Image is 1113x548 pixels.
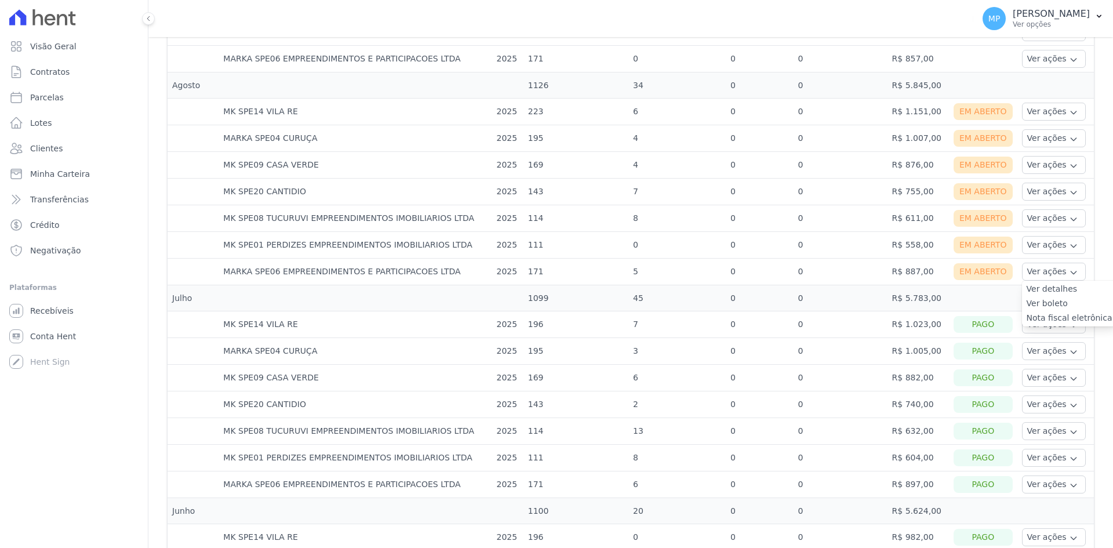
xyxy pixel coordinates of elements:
td: 0 [726,391,794,418]
td: 114 [523,205,628,232]
td: 0 [726,445,794,471]
div: Em Aberto [954,103,1013,120]
div: Pago [954,529,1013,546]
a: Minha Carteira [5,162,143,186]
td: 0 [793,125,887,152]
button: Ver ações [1022,449,1086,467]
td: 2025 [492,311,523,338]
td: R$ 5.845,00 [888,72,949,99]
td: R$ 632,00 [888,418,949,445]
td: Julho [168,285,219,311]
td: 114 [523,418,628,445]
td: 0 [793,498,887,524]
td: 0 [726,152,794,179]
button: Ver ações [1022,156,1086,174]
a: Contratos [5,60,143,84]
td: R$ 857,00 [888,46,949,72]
td: 0 [793,46,887,72]
td: 0 [793,205,887,232]
td: MARKA SPE04 CURUÇA [219,125,492,152]
td: 0 [793,232,887,259]
td: 2025 [492,125,523,152]
td: 0 [793,285,887,311]
td: 171 [523,46,628,72]
td: 0 [793,365,887,391]
td: 195 [523,125,628,152]
button: Ver ações [1022,129,1086,147]
a: Visão Geral [5,35,143,58]
td: 45 [628,285,726,311]
div: Pago [954,449,1013,466]
button: Ver ações [1022,263,1086,281]
td: 20 [628,498,726,524]
button: Ver ações [1022,183,1086,201]
div: Em Aberto [954,183,1013,200]
td: MK SPE14 VILA RE [219,99,492,125]
td: 6 [628,99,726,125]
span: Parcelas [30,92,64,103]
td: 0 [726,179,794,205]
td: 0 [726,232,794,259]
td: 143 [523,391,628,418]
td: 0 [726,72,794,99]
button: MP [PERSON_NAME] Ver opções [973,2,1113,35]
td: 2025 [492,471,523,498]
td: 0 [793,152,887,179]
td: 6 [628,471,726,498]
td: 0 [726,46,794,72]
td: Agosto [168,72,219,99]
td: MARKA SPE06 EMPREENDIMENTOS E PARTICIPACOES LTDA [219,46,492,72]
td: 0 [726,285,794,311]
td: R$ 882,00 [888,365,949,391]
td: 0 [793,311,887,338]
td: 195 [523,338,628,365]
button: Ver ações [1022,528,1086,546]
td: R$ 1.151,00 [888,99,949,125]
td: 0 [726,471,794,498]
td: 143 [523,179,628,205]
a: Parcelas [5,86,143,109]
a: Ver boleto [1027,297,1112,310]
a: Nota fiscal eletrônica [1027,312,1112,324]
td: R$ 611,00 [888,205,949,232]
td: 0 [628,232,726,259]
td: 0 [726,338,794,365]
a: Lotes [5,111,143,135]
button: Ver ações [1022,395,1086,413]
div: Em Aberto [954,157,1013,173]
td: R$ 755,00 [888,179,949,205]
td: MK SPE08 TUCURUVI EMPREENDIMENTOS IMOBILIARIOS LTDA [219,418,492,445]
div: Pago [954,343,1013,360]
span: MP [988,14,1001,23]
td: 0 [726,99,794,125]
div: Em Aberto [954,210,1013,227]
span: Transferências [30,194,89,205]
td: 0 [726,311,794,338]
td: 0 [793,338,887,365]
td: 0 [793,471,887,498]
td: R$ 1.007,00 [888,125,949,152]
button: Ver ações [1022,209,1086,227]
td: R$ 740,00 [888,391,949,418]
td: 2025 [492,418,523,445]
td: MARKA SPE04 CURUÇA [219,338,492,365]
td: 1126 [523,72,628,99]
td: 2025 [492,232,523,259]
td: MK SPE01 PERDIZES EMPREENDIMENTOS IMOBILIARIOS LTDA [219,232,492,259]
td: MK SPE09 CASA VERDE [219,365,492,391]
td: 2025 [492,391,523,418]
td: R$ 897,00 [888,471,949,498]
button: Ver ações [1022,236,1086,254]
span: Crédito [30,219,60,231]
td: R$ 876,00 [888,152,949,179]
td: 169 [523,365,628,391]
div: Em Aberto [954,130,1013,147]
td: 196 [523,311,628,338]
p: Ver opções [1013,20,1090,29]
td: 0 [726,365,794,391]
td: R$ 1.005,00 [888,338,949,365]
td: 4 [628,152,726,179]
td: 2025 [492,179,523,205]
td: 5 [628,259,726,285]
div: Pago [954,369,1013,386]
